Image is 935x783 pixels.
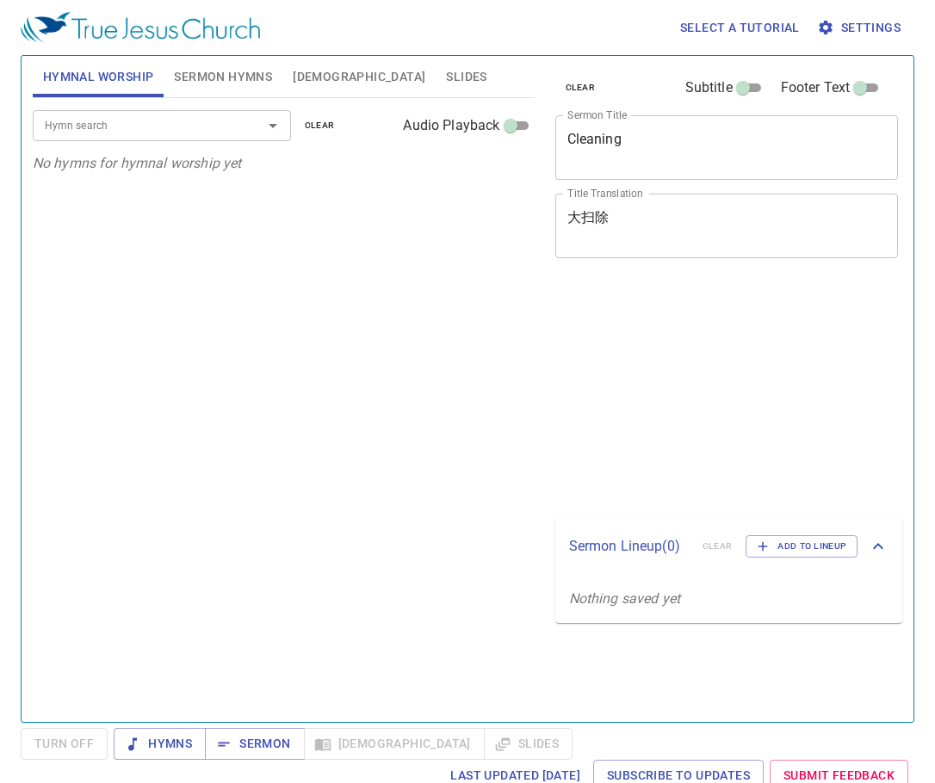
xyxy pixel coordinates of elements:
span: Hymnal Worship [43,66,154,88]
span: Sermon Hymns [174,66,272,88]
button: clear [555,77,606,98]
span: Settings [820,17,901,39]
button: clear [294,115,345,136]
button: Hymns [114,728,206,760]
button: Open [261,114,285,138]
span: [DEMOGRAPHIC_DATA] [293,66,425,88]
span: clear [566,80,596,96]
p: Sermon Lineup ( 0 ) [569,536,689,557]
span: Sermon [219,733,290,755]
span: Hymns [127,733,192,755]
i: Nothing saved yet [569,590,681,607]
span: clear [305,118,335,133]
span: Footer Text [781,77,851,98]
i: No hymns for hymnal worship yet [33,155,242,171]
iframe: from-child [548,276,832,511]
button: Sermon [205,728,304,760]
div: Sermon Lineup(0)clearAdd to Lineup [555,518,903,575]
button: Settings [814,12,907,44]
span: Audio Playback [403,115,499,136]
button: Add to Lineup [746,535,858,558]
button: Select a tutorial [673,12,807,44]
textarea: 大扫除 [567,209,887,242]
span: Select a tutorial [680,17,800,39]
span: Subtitle [685,77,733,98]
textarea: Cleaning [567,131,887,163]
span: Slides [446,66,486,88]
img: True Jesus Church [21,12,260,43]
span: Add to Lineup [757,539,846,554]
